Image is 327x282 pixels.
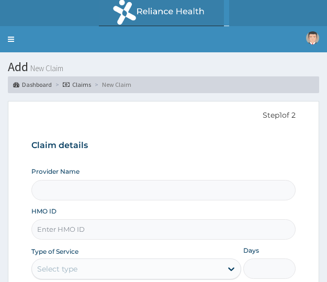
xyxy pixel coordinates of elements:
[31,167,80,176] label: Provider Name
[92,80,131,89] li: New Claim
[28,64,63,72] small: New Claim
[31,247,78,256] label: Type of Service
[8,60,319,74] h1: Add
[13,80,52,89] a: Dashboard
[306,31,319,44] img: User Image
[63,80,91,89] a: Claims
[243,246,259,255] label: Days
[31,219,295,240] input: Enter HMO ID
[31,110,295,121] p: Step 1 of 2
[31,207,57,216] label: HMO ID
[37,264,77,274] div: Select type
[31,140,295,151] h3: Claim details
